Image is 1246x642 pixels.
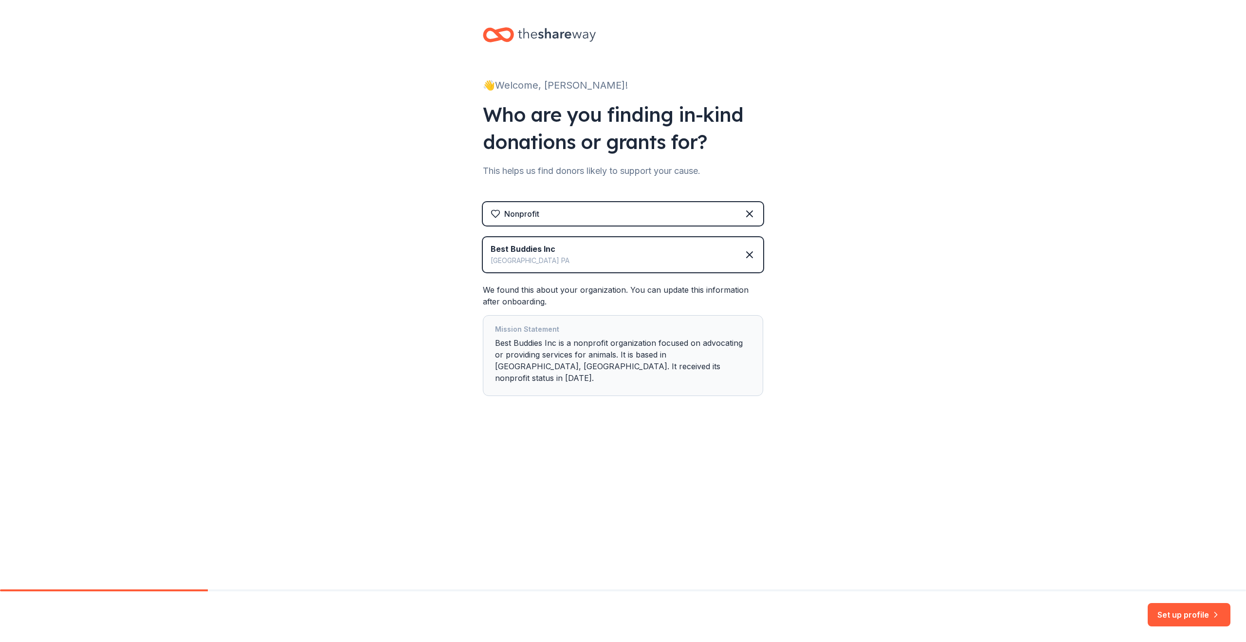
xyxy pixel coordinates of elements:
[491,255,569,266] div: [GEOGRAPHIC_DATA] PA
[495,323,751,337] div: Mission Statement
[483,163,763,179] div: This helps us find donors likely to support your cause.
[483,101,763,155] div: Who are you finding in-kind donations or grants for?
[504,208,539,220] div: Nonprofit
[483,77,763,93] div: 👋 Welcome, [PERSON_NAME]!
[491,243,569,255] div: Best Buddies Inc
[1148,603,1230,626] button: Set up profile
[495,323,751,388] div: Best Buddies Inc is a nonprofit organization focused on advocating or providing services for anim...
[483,284,763,396] div: We found this about your organization. You can update this information after onboarding.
